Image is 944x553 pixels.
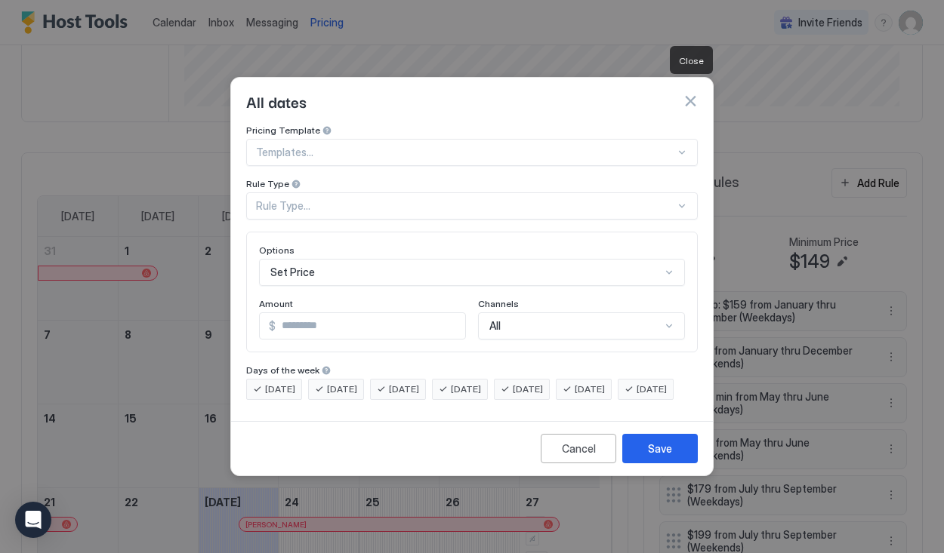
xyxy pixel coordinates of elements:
[575,382,605,396] span: [DATE]
[622,434,698,463] button: Save
[246,124,320,136] span: Pricing Template
[246,364,319,376] span: Days of the week
[679,55,704,66] span: Close
[389,382,419,396] span: [DATE]
[562,441,596,456] div: Cancel
[478,298,519,309] span: Channels
[637,382,667,396] span: [DATE]
[259,244,295,256] span: Options
[259,298,293,309] span: Amount
[265,382,295,396] span: [DATE]
[269,319,276,333] span: $
[270,266,315,279] span: Set Price
[648,441,672,456] div: Save
[246,178,289,189] span: Rule Type
[489,319,501,333] span: All
[276,313,465,339] input: Input Field
[246,90,307,112] span: All dates
[15,502,51,538] div: Open Intercom Messenger
[541,434,616,463] button: Cancel
[256,199,675,213] div: Rule Type...
[451,382,481,396] span: [DATE]
[327,382,357,396] span: [DATE]
[513,382,543,396] span: [DATE]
